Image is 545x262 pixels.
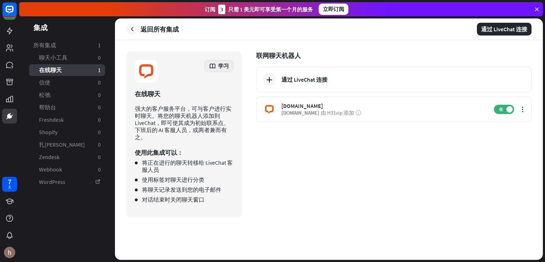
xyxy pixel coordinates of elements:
[39,129,57,136] font: Shopify
[135,105,231,141] font: 强大的客户服务平台，可与客户进行实时聊天。将您的聊天机器人添加到 LiveChat，即可使其成为初始联系点、下班后的 AI 客服人员，或两者兼而有之。
[126,23,179,35] a: 返回所有集成
[39,54,67,61] font: 聊天小工具
[29,139,105,151] a: 扎[PERSON_NAME] 0
[8,177,11,186] font: 7
[29,102,105,113] a: 帮助台 0
[29,77,105,88] a: 信使 0
[98,141,101,148] font: 0
[98,116,101,123] font: 0
[135,149,183,157] font: 使用此集成可以：
[220,6,223,13] font: 3
[39,153,60,160] font: Zendesk
[481,26,527,33] font: 通过 LiveChat 连接
[6,3,27,24] button: 打开 LiveChat 聊天小部件
[98,104,101,111] font: 0
[281,109,319,116] font: [DOMAIN_NAME]
[142,186,221,193] font: 将聊天记录发送到您的电子邮件
[98,66,101,73] font: 1
[29,114,105,126] a: Freshdesk 0
[2,177,17,192] a: 7 天
[39,91,50,98] font: 松弛
[98,129,101,136] font: 0
[39,116,64,123] font: Freshdesk
[29,151,105,163] a: Zendesk 0
[33,42,56,49] font: 所有集成
[39,66,62,73] font: 在线聊天
[98,54,101,61] font: 0
[98,42,101,49] font: 1
[33,23,48,32] font: 集成
[323,6,344,12] font: 立即订阅
[141,25,179,33] font: 返回所有集成
[29,126,105,138] a: Shopify 0
[228,6,313,13] font: 只需 1 美元即可享受第一个月的服务
[98,79,101,86] font: 0
[29,164,105,175] a: Webhook 0
[218,62,229,69] font: 学习
[499,107,503,112] font: 在
[39,104,56,111] font: 帮助台
[39,166,62,173] font: Webhook
[135,90,160,98] font: 在线聊天
[29,39,105,51] a: 所有集成 1
[281,102,323,109] font: [DOMAIN_NAME]
[39,178,65,185] font: WordPress
[29,176,105,188] a: WordPress
[29,52,105,64] a: 聊天小工具 0
[98,91,101,98] font: 0
[142,176,204,183] font: 使用标签对聊天进行分类
[98,153,101,160] font: 0
[142,196,204,203] font: 对话结束时关闭聊天窗口
[8,185,11,190] font: 天
[29,89,105,101] a: 松弛 0
[39,79,50,86] font: 信使
[39,141,85,148] font: 扎[PERSON_NAME]
[142,159,233,173] font: 将正在进行的聊天转移给 LiveChat 客服人员
[321,109,354,116] font: 由 H31vip 添加
[256,51,301,60] font: 联网聊天机器人
[98,166,101,173] font: 0
[477,23,532,36] button: 通过 LiveChat 连接
[205,6,215,13] font: 订阅
[281,76,327,83] font: 通过 LiveChat 连接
